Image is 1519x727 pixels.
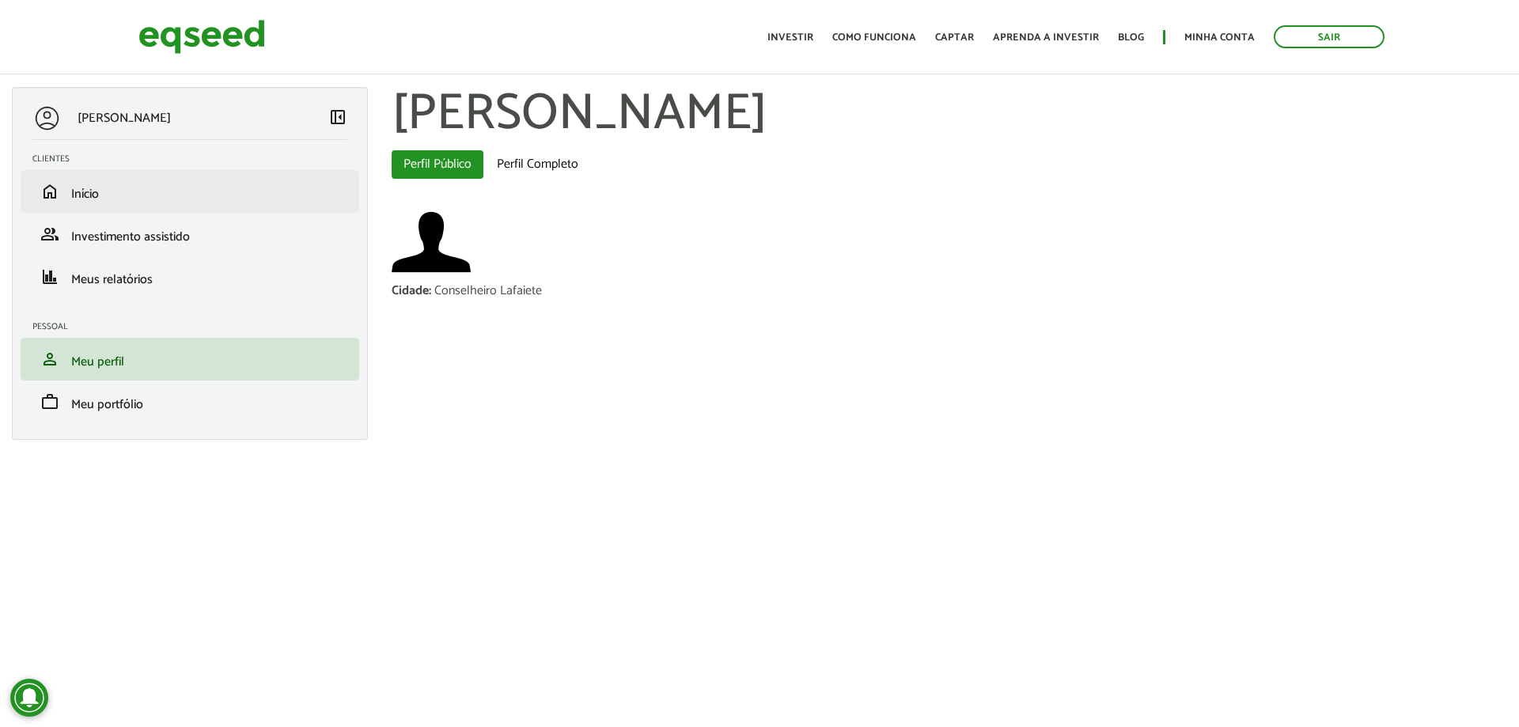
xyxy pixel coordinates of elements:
span: Meu portfólio [71,394,143,415]
span: : [429,280,431,301]
span: Investimento assistido [71,226,190,248]
a: personMeu perfil [32,350,347,369]
a: Como funciona [832,32,916,43]
h2: Clientes [32,154,359,164]
li: Meu portfólio [21,381,359,423]
a: Minha conta [1184,32,1255,43]
h1: [PERSON_NAME] [392,87,1507,142]
h2: Pessoal [32,322,359,331]
span: Meu perfil [71,351,124,373]
li: Meu perfil [21,338,359,381]
a: Captar [935,32,974,43]
div: Conselheiro Lafaiete [434,285,542,297]
a: Perfil Público [392,150,483,179]
span: person [40,350,59,369]
li: Início [21,170,359,213]
span: Meus relatórios [71,269,153,290]
span: Início [71,184,99,205]
a: Sair [1274,25,1385,48]
span: finance [40,267,59,286]
a: workMeu portfólio [32,392,347,411]
li: Investimento assistido [21,213,359,256]
p: [PERSON_NAME] [78,111,171,126]
a: groupInvestimento assistido [32,225,347,244]
a: Ver perfil do usuário. [392,203,471,282]
span: home [40,182,59,201]
img: EqSeed [138,16,265,58]
a: Aprenda a investir [993,32,1099,43]
a: financeMeus relatórios [32,267,347,286]
span: work [40,392,59,411]
li: Meus relatórios [21,256,359,298]
a: Investir [767,32,813,43]
img: Foto de Tiago Silva [392,203,471,282]
a: Blog [1118,32,1144,43]
a: Colapsar menu [328,108,347,130]
a: homeInício [32,182,347,201]
a: Perfil Completo [485,150,590,179]
div: Cidade [392,285,434,297]
span: left_panel_close [328,108,347,127]
span: group [40,225,59,244]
